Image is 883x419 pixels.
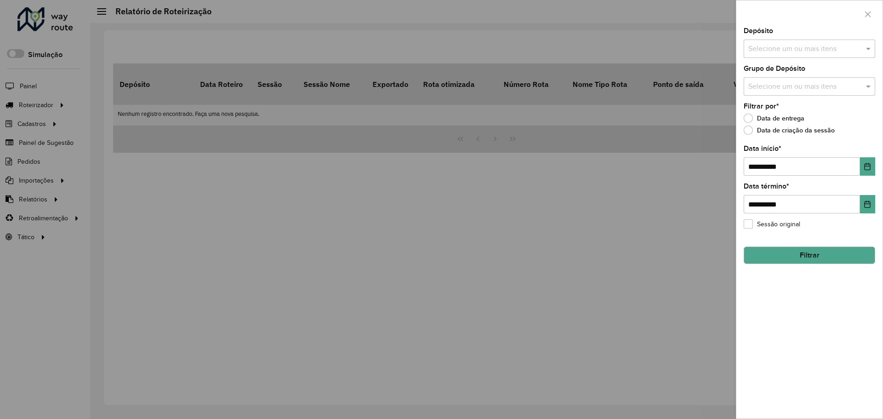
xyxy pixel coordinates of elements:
label: Sessão original [744,219,800,229]
button: Choose Date [860,195,875,213]
button: Filtrar [744,247,875,264]
label: Filtrar por [744,101,779,112]
label: Data de entrega [744,114,804,123]
label: Depósito [744,25,773,36]
label: Data término [744,181,789,192]
button: Choose Date [860,157,875,176]
label: Data de criação da sessão [744,126,835,135]
label: Data início [744,143,781,154]
label: Grupo de Depósito [744,63,805,74]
